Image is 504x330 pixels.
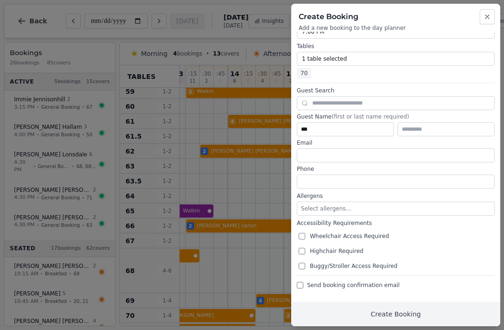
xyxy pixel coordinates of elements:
input: Send booking confirmation email [297,282,303,288]
p: Add a new booking to the day planner [299,24,493,32]
button: 7:00 PM [297,25,495,39]
label: Guest Name [297,113,495,120]
span: (first or last name required) [331,113,409,120]
button: Create Booking [291,302,500,326]
span: Highchair Required [310,247,364,255]
input: Wheelchair Access Required [299,233,305,239]
h2: Create Booking [299,11,493,22]
label: Allergens [297,192,495,200]
label: Email [297,139,495,147]
label: Guest Search [297,87,495,94]
span: 70 [297,68,311,79]
span: Send booking confirmation email [307,281,399,289]
label: Phone [297,165,495,173]
label: Tables [297,42,495,50]
label: Accessibility Requirements [297,219,495,227]
span: Buggy/Stroller Access Required [310,262,398,270]
input: Highchair Required [299,248,305,254]
span: Select allergens... [301,205,351,212]
button: 1 table selected [297,52,495,66]
input: Buggy/Stroller Access Required [299,263,305,269]
span: Wheelchair Access Required [310,232,389,240]
button: Select allergens... [297,202,495,216]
